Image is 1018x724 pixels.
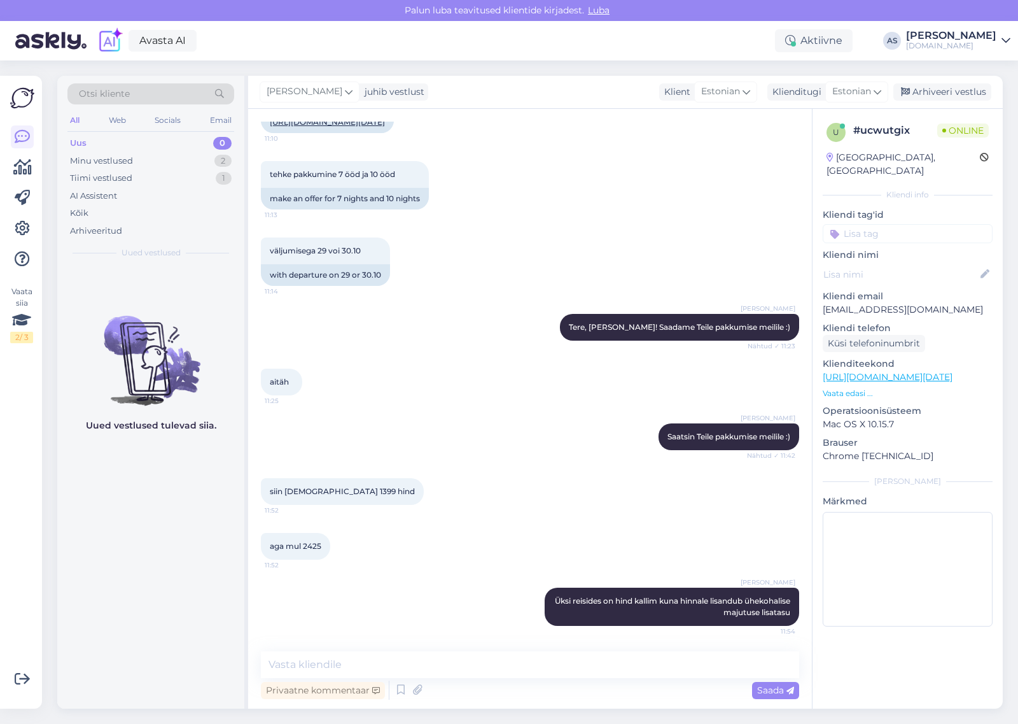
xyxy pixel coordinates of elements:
[261,264,390,286] div: with departure on 29 or 30.10
[823,224,993,243] input: Lisa tag
[823,476,993,487] div: [PERSON_NAME]
[906,31,1010,51] a: [PERSON_NAME][DOMAIN_NAME]
[823,267,978,281] input: Lisa nimi
[823,303,993,316] p: [EMAIL_ADDRESS][DOMAIN_NAME]
[757,685,794,696] span: Saada
[748,341,795,351] span: Nähtud ✓ 11:23
[823,189,993,201] div: Kliendi info
[270,541,321,551] span: aga mul 2425
[267,85,342,99] span: [PERSON_NAME]
[823,208,993,222] p: Kliendi tag'id
[79,87,130,101] span: Otsi kliente
[775,29,853,52] div: Aktiivne
[57,293,244,408] img: No chats
[270,117,385,127] a: [URL][DOMAIN_NAME][DATE]
[70,225,122,238] div: Arhiveeritud
[823,371,952,383] a: [URL][DOMAIN_NAME][DATE]
[270,246,361,255] span: väljumisega 29 voi 30.10
[270,169,395,179] span: tehke pakkumine 7 ööd ja 10 ööd
[747,451,795,460] span: Nähtud ✓ 11:42
[741,304,795,313] span: [PERSON_NAME]
[216,172,232,185] div: 1
[659,85,690,99] div: Klient
[906,41,996,51] div: [DOMAIN_NAME]
[741,413,795,423] span: [PERSON_NAME]
[826,151,980,178] div: [GEOGRAPHIC_DATA], [GEOGRAPHIC_DATA]
[767,85,821,99] div: Klienditugi
[823,322,993,335] p: Kliendi telefon
[86,419,216,432] p: Uued vestlused tulevad siia.
[906,31,996,41] div: [PERSON_NAME]
[823,388,993,399] p: Vaata edasi ...
[10,332,33,343] div: 2 / 3
[10,286,33,343] div: Vaata siia
[70,207,88,220] div: Kõik
[853,123,937,138] div: # ucwutgix
[270,486,415,496] span: siin [DEMOGRAPHIC_DATA] 1399 hind
[667,432,790,441] span: Saatsin Teile pakkumise meilile :)
[261,188,429,209] div: make an offer for 7 nights and 10 nights
[152,112,183,129] div: Socials
[741,578,795,587] span: [PERSON_NAME]
[748,627,795,636] span: 11:54
[569,322,790,332] span: Tere, [PERSON_NAME]! Saadame Teile pakkumise meilile :)
[70,190,117,202] div: AI Assistent
[106,112,129,129] div: Web
[359,85,424,99] div: juhib vestlust
[823,248,993,262] p: Kliendi nimi
[823,436,993,450] p: Brauser
[701,85,740,99] span: Estonian
[10,86,34,110] img: Askly Logo
[265,287,312,296] span: 11:14
[823,335,925,352] div: Küsi telefoninumbrit
[823,495,993,508] p: Märkmed
[265,134,312,143] span: 11:10
[70,137,87,150] div: Uus
[883,32,901,50] div: AS
[823,418,993,431] p: Mac OS X 10.15.7
[122,247,181,259] span: Uued vestlused
[823,357,993,371] p: Klienditeekond
[832,85,871,99] span: Estonian
[823,290,993,303] p: Kliendi email
[207,112,234,129] div: Email
[214,155,232,167] div: 2
[893,83,991,101] div: Arhiveeri vestlus
[265,506,312,515] span: 11:52
[937,124,989,138] span: Online
[67,112,82,129] div: All
[70,172,132,185] div: Tiimi vestlused
[70,155,133,167] div: Minu vestlused
[833,127,839,137] span: u
[823,450,993,463] p: Chrome [TECHNICAL_ID]
[823,404,993,418] p: Operatsioonisüsteem
[270,377,289,387] span: aitäh
[265,560,312,570] span: 11:52
[265,210,312,220] span: 11:13
[584,4,613,16] span: Luba
[129,30,197,52] a: Avasta AI
[555,596,792,617] span: Üksi reisides on hind kallim kuna hinnale lisandub ühekohalise majutuse lisatasu
[265,396,312,406] span: 11:25
[97,27,123,54] img: explore-ai
[261,682,385,699] div: Privaatne kommentaar
[213,137,232,150] div: 0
